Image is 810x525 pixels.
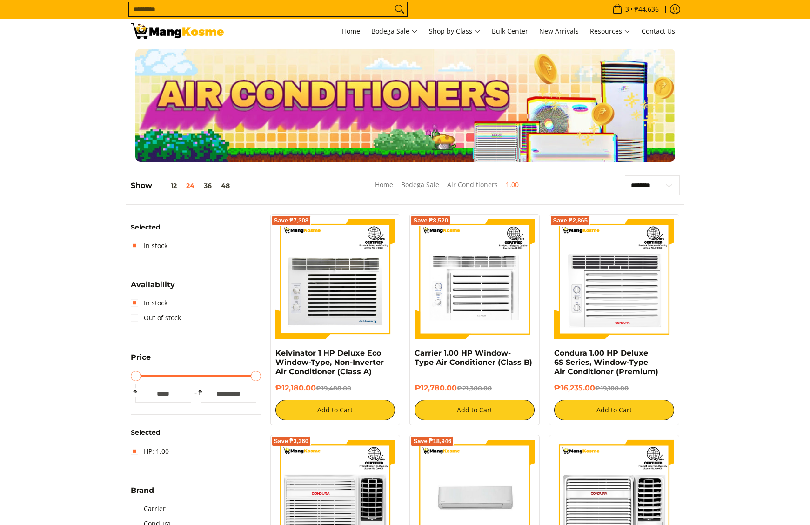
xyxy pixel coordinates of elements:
nav: Breadcrumbs [308,179,586,200]
a: Contact Us [637,19,680,44]
del: ₱21,300.00 [457,384,492,392]
button: Add to Cart [554,400,674,420]
span: New Arrivals [539,27,579,35]
a: In stock [131,296,167,310]
a: Home [375,180,393,189]
span: Shop by Class [429,26,481,37]
a: Out of stock [131,310,181,325]
h6: Selected [131,429,261,437]
summary: Open [131,354,151,368]
a: Carrier 1.00 HP Window-Type Air Conditioner (Class B) [415,349,532,367]
span: Bulk Center [492,27,528,35]
span: ₱44,636 [633,6,660,13]
button: 12 [152,182,181,189]
del: ₱19,488.00 [316,384,351,392]
span: Save ₱7,308 [274,218,309,223]
button: Search [392,2,407,16]
span: Save ₱18,946 [413,438,451,444]
a: Carrier [131,501,166,516]
a: Kelvinator 1 HP Deluxe Eco Window-Type, Non-Inverter Air Conditioner (Class A) [275,349,384,376]
a: New Arrivals [535,19,583,44]
a: Bodega Sale [367,19,422,44]
span: Brand [131,487,154,494]
span: Resources [590,26,630,37]
span: 1.00 [506,179,519,191]
summary: Open [131,487,154,501]
button: 24 [181,182,199,189]
span: Save ₱3,360 [274,438,309,444]
span: Price [131,354,151,361]
h6: Selected [131,223,261,232]
button: Add to Cart [415,400,535,420]
img: Kelvinator 1 HP Deluxe Eco Window-Type, Non-Inverter Air Conditioner (Class A) [275,219,395,339]
a: Bulk Center [487,19,533,44]
span: ₱ [131,388,140,397]
img: Condura 1.00 HP Deluxe 6S Series, Window-Type Air Conditioner (Premium) [554,219,674,339]
a: HP: 1.00 [131,444,169,459]
img: Bodega Sale Aircon l Mang Kosme: Home Appliances Warehouse Sale 1.00 [131,23,224,39]
img: Carrier 1.00 HP Window-Type Air Conditioner (Class B) [415,219,535,339]
span: 3 [624,6,630,13]
button: 48 [216,182,234,189]
span: Bodega Sale [371,26,418,37]
span: Availability [131,281,175,289]
button: 36 [199,182,216,189]
h6: ₱12,780.00 [415,384,535,393]
a: Shop by Class [424,19,485,44]
summary: Open [131,281,175,296]
span: ₱ [196,388,205,397]
span: • [609,4,662,14]
a: Air Conditioners [447,180,498,189]
span: Home [342,27,360,35]
h6: ₱16,235.00 [554,384,674,393]
span: Save ₱2,865 [553,218,588,223]
del: ₱19,100.00 [595,384,629,392]
button: Add to Cart [275,400,395,420]
nav: Main Menu [233,19,680,44]
h5: Show [131,181,234,190]
a: Resources [585,19,635,44]
span: Save ₱8,520 [413,218,448,223]
a: In stock [131,238,167,253]
a: Bodega Sale [401,180,439,189]
span: Contact Us [642,27,675,35]
a: Condura 1.00 HP Deluxe 6S Series, Window-Type Air Conditioner (Premium) [554,349,658,376]
h6: ₱12,180.00 [275,384,395,393]
a: Home [337,19,365,44]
